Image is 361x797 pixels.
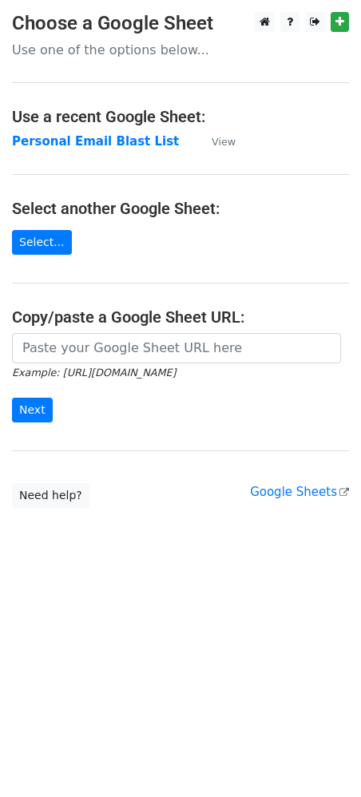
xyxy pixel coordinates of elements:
[250,485,349,499] a: Google Sheets
[12,230,72,255] a: Select...
[196,134,236,149] a: View
[12,333,341,363] input: Paste your Google Sheet URL here
[12,42,349,58] p: Use one of the options below...
[12,483,89,508] a: Need help?
[12,307,349,327] h4: Copy/paste a Google Sheet URL:
[12,134,179,149] a: Personal Email Blast List
[212,136,236,148] small: View
[12,367,176,379] small: Example: [URL][DOMAIN_NAME]
[12,199,349,218] h4: Select another Google Sheet:
[12,107,349,126] h4: Use a recent Google Sheet:
[12,398,53,422] input: Next
[12,12,349,35] h3: Choose a Google Sheet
